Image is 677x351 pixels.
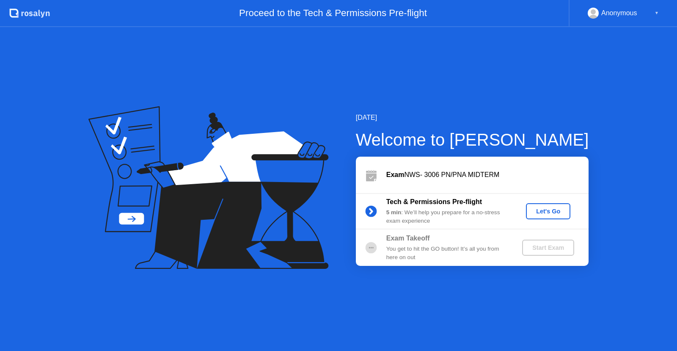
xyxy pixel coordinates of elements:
b: Exam Takeoff [386,235,430,242]
div: ▼ [655,8,659,19]
div: Start Exam [526,244,571,251]
div: : We’ll help you prepare for a no-stress exam experience [386,208,508,226]
div: Let's Go [529,208,567,215]
b: Exam [386,171,405,178]
div: NWS- 3006 PN/PNA MIDTERM [386,170,589,180]
b: 5 min [386,209,402,216]
div: [DATE] [356,113,589,123]
b: Tech & Permissions Pre-flight [386,198,482,205]
div: You get to hit the GO button! It’s all you from here on out [386,245,508,262]
div: Anonymous [601,8,637,19]
button: Let's Go [526,203,570,219]
div: Welcome to [PERSON_NAME] [356,127,589,152]
button: Start Exam [522,240,574,256]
